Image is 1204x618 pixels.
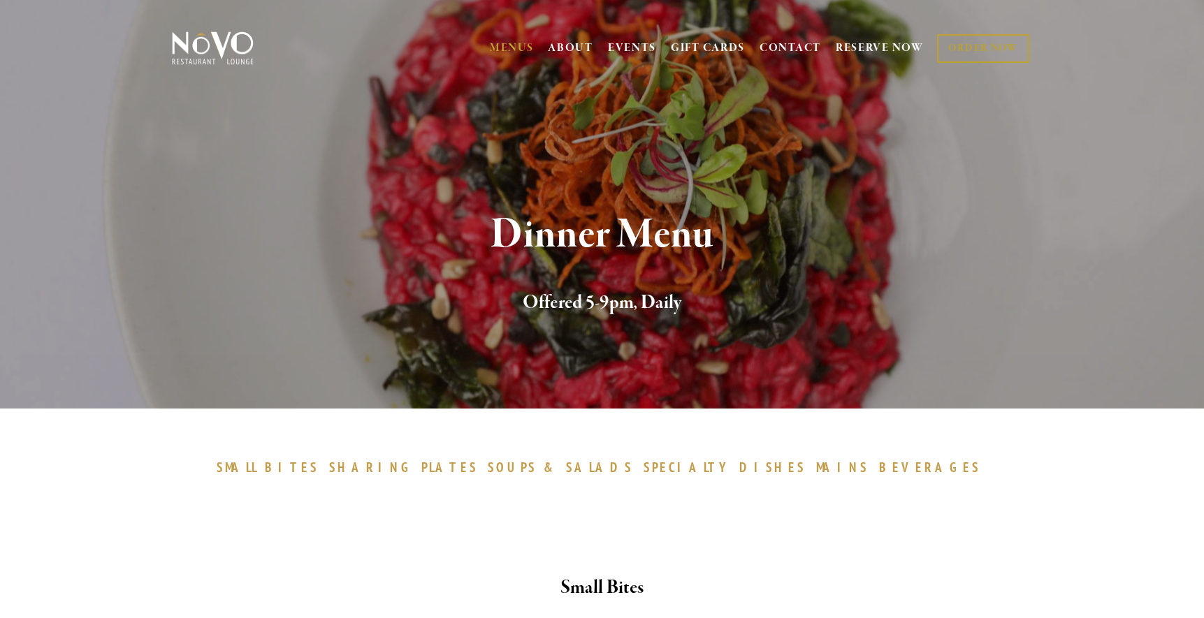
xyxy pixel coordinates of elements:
span: BITES [265,459,319,476]
a: SOUPS&SALADS [488,459,639,476]
strong: Small Bites [560,575,644,600]
span: & [544,459,559,476]
a: ORDER NOW [937,34,1029,63]
a: GIFT CARDS [671,35,745,61]
img: Novo Restaurant &amp; Lounge [169,31,256,66]
a: MAINS [816,459,876,476]
a: CONTACT [760,35,821,61]
a: MENUS [490,41,534,55]
span: SALADS [566,459,633,476]
span: SOUPS [488,459,537,476]
a: ABOUT [548,41,593,55]
a: SPECIALTYDISHES [644,459,813,476]
a: EVENTS [608,41,656,55]
h2: Offered 5-9pm, Daily [195,288,1010,318]
h1: Dinner Menu [195,212,1010,258]
a: BEVERAGES [879,459,988,476]
span: PLATES [421,459,478,476]
span: BEVERAGES [879,459,981,476]
a: SMALLBITES [217,459,326,476]
span: SPECIALTY [644,459,733,476]
span: SHARING [329,459,414,476]
span: DISHES [739,459,806,476]
span: SMALL [217,459,259,476]
span: MAINS [816,459,869,476]
a: SHARINGPLATES [329,459,484,476]
a: RESERVE NOW [836,35,924,61]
